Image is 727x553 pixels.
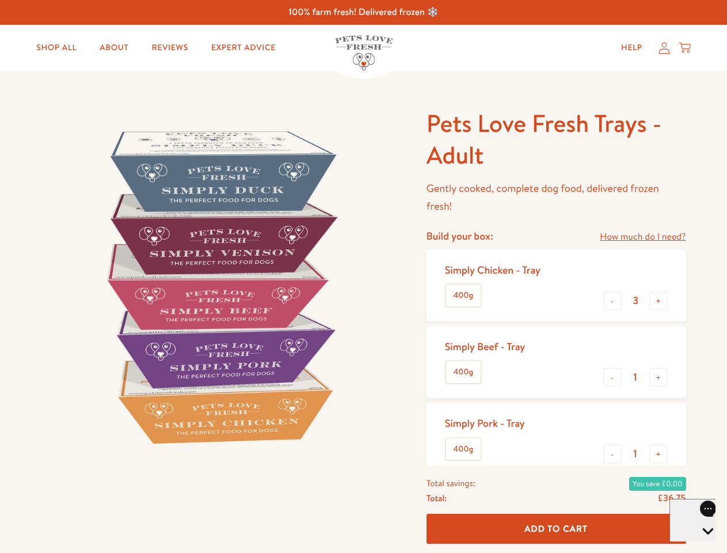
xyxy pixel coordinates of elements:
[445,416,525,430] div: Simply Pork - Tray
[649,368,668,387] button: +
[657,492,686,505] span: £36.75
[446,361,481,383] label: 400g
[427,180,686,215] p: Gently cooked, complete dog food, delivered frozen fresh!
[603,368,622,387] button: -
[649,291,668,310] button: +
[41,108,399,465] img: Pets Love Fresh Trays - Adult
[27,36,86,59] a: Shop All
[446,438,481,460] label: 400g
[649,445,668,463] button: +
[202,36,285,59] a: Expert Advice
[446,285,481,306] label: 400g
[669,499,715,541] iframe: Gorgias live chat messenger
[90,36,138,59] a: About
[612,36,652,59] a: Help
[427,229,493,243] h4: Build your box:
[445,263,541,276] div: Simply Chicken - Tray
[603,445,622,463] button: -
[427,491,447,506] span: Total:
[335,35,393,70] img: Pets Love Fresh
[524,522,588,535] span: Add To Cart
[427,476,475,491] span: Total savings:
[427,514,686,544] button: Add To Cart
[603,291,622,310] button: -
[600,229,686,245] a: How much do I need?
[445,340,525,353] div: Simply Beef - Tray
[142,36,197,59] a: Reviews
[629,477,686,491] span: You save £0.00
[427,108,686,171] h1: Pets Love Fresh Trays - Adult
